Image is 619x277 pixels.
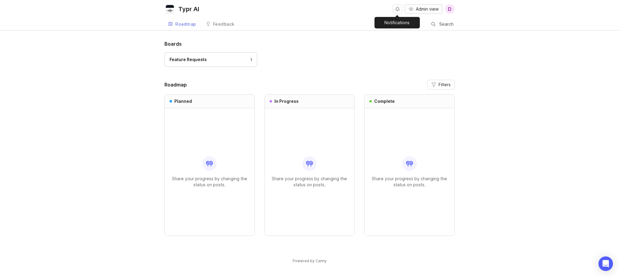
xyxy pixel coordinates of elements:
[374,98,395,104] h3: Complete
[439,82,451,88] span: Filters
[164,81,187,88] h2: Roadmap
[445,4,455,14] button: D
[393,4,402,14] button: Notifications
[174,98,192,104] h3: Planned
[427,80,455,90] button: Filters
[164,18,200,31] a: Roadmap
[405,4,442,14] button: Admin view
[213,22,235,26] div: Feedback
[202,18,238,31] a: Feedback
[164,4,175,15] img: Typr AI logo
[170,56,207,63] div: Feature Requests
[274,98,299,104] h3: In Progress
[292,257,328,264] a: Powered by Canny
[175,22,196,26] div: Roadmap
[369,176,449,188] p: Share your progress by changing the status on posts.
[374,17,420,28] div: Notifications
[416,6,439,12] span: Admin view
[164,40,455,47] h1: Boards
[170,176,250,188] p: Share your progress by changing the status on posts.
[598,256,613,271] div: Open Intercom Messenger
[448,5,452,13] span: D
[164,52,257,67] a: Feature Requests1
[270,176,350,188] p: Share your progress by changing the status on posts.
[178,6,199,12] div: Typr AI
[247,57,252,62] div: 1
